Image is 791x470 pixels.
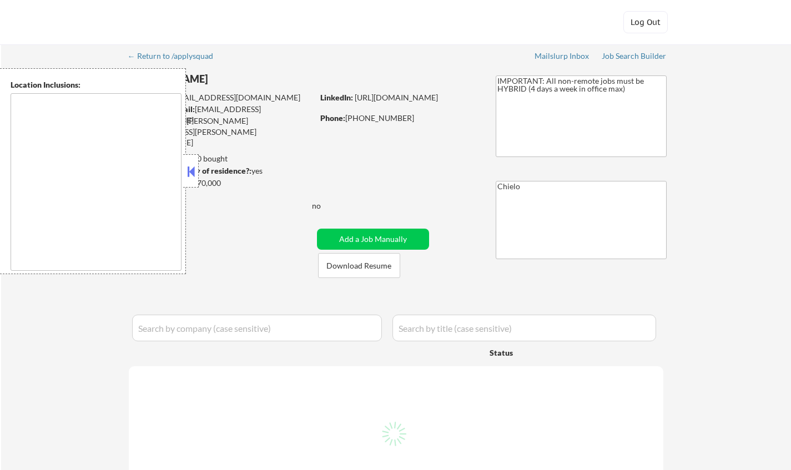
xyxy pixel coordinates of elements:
div: [EMAIL_ADDRESS][DOMAIN_NAME] [129,92,313,103]
div: Location Inclusions: [11,79,182,90]
div: Mailslurp Inbox [535,52,590,60]
div: $170,000 [128,178,313,189]
div: Job Search Builder [602,52,667,60]
a: [URL][DOMAIN_NAME] [355,93,438,102]
button: Add a Job Manually [317,229,429,250]
button: Download Resume [318,253,400,278]
a: Mailslurp Inbox [535,52,590,63]
div: [EMAIL_ADDRESS][DOMAIN_NAME] [129,104,313,125]
input: Search by company (case sensitive) [132,315,382,341]
div: Status [490,342,585,362]
strong: Phone: [320,113,345,123]
button: Log Out [623,11,668,33]
strong: LinkedIn: [320,93,353,102]
div: ← Return to /applysquad [128,52,224,60]
div: no [312,200,344,211]
div: [PERSON_NAME] [129,72,357,86]
div: [PHONE_NUMBER] [320,113,477,124]
div: 30 sent / 200 bought [128,153,313,164]
div: yes [128,165,310,176]
a: ← Return to /applysquad [128,52,224,63]
input: Search by title (case sensitive) [392,315,656,341]
div: [PERSON_NAME][EMAIL_ADDRESS][PERSON_NAME][DOMAIN_NAME] [129,115,313,148]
